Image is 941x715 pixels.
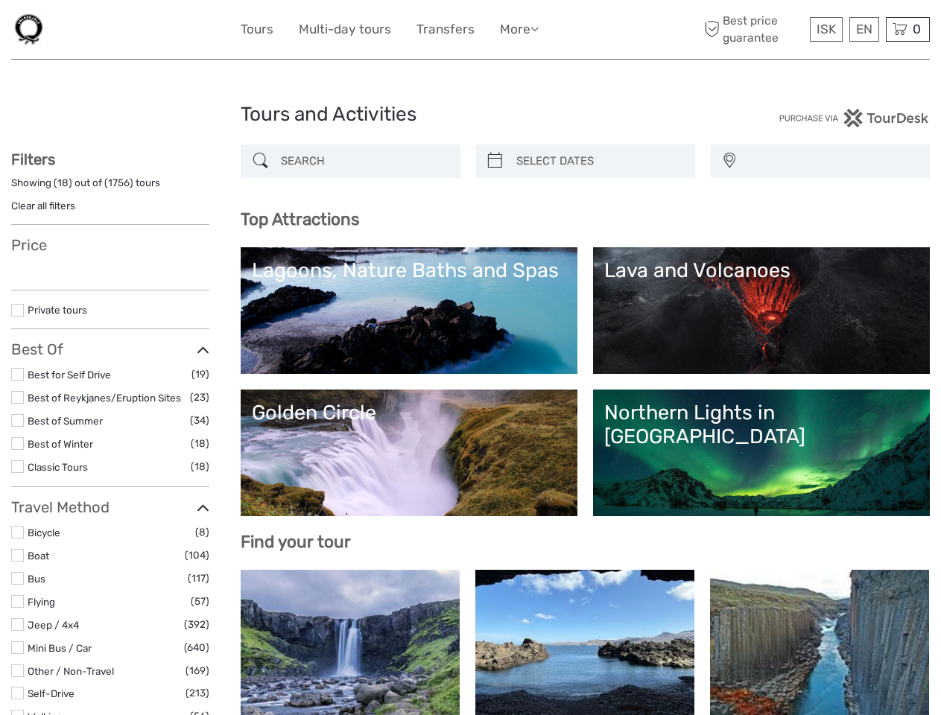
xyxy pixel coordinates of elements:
[186,684,209,702] span: (213)
[500,19,539,40] a: More
[28,550,49,562] a: Boat
[191,435,209,452] span: (18)
[11,200,75,212] a: Clear all filters
[195,524,209,541] span: (8)
[849,17,879,42] div: EN
[191,366,209,383] span: (19)
[28,619,79,631] a: Jeep / 4x4
[57,176,69,190] label: 18
[252,401,566,425] div: Golden Circle
[108,176,130,190] label: 1756
[11,498,209,516] h3: Travel Method
[28,438,93,450] a: Best of Winter
[416,19,475,40] a: Transfers
[28,304,87,316] a: Private tours
[28,415,103,427] a: Best of Summer
[604,258,919,363] a: Lava and Volcanoes
[190,412,209,429] span: (34)
[184,616,209,633] span: (392)
[252,258,566,282] div: Lagoons, Nature Baths and Spas
[11,176,209,199] div: Showing ( ) out of ( ) tours
[275,148,452,174] input: SEARCH
[28,687,75,699] a: Self-Drive
[190,389,209,406] span: (23)
[28,392,181,404] a: Best of Reykjanes/Eruption Sites
[11,236,209,254] h3: Price
[241,19,273,40] a: Tours
[28,461,88,473] a: Classic Tours
[252,258,566,363] a: Lagoons, Nature Baths and Spas
[186,662,209,679] span: (169)
[28,573,45,585] a: Bus
[28,527,60,538] a: Bicycle
[11,340,209,358] h3: Best Of
[11,150,55,168] strong: Filters
[241,209,359,229] b: Top Attractions
[241,532,351,552] b: Find your tour
[604,401,919,505] a: Northern Lights in [GEOGRAPHIC_DATA]
[241,103,700,127] h1: Tours and Activities
[188,570,209,587] span: (117)
[184,639,209,656] span: (640)
[910,22,923,36] span: 0
[11,11,47,48] img: 1580-896266a0-e805-4927-a656-890bb10f5993_logo_small.jpg
[28,369,111,381] a: Best for Self Drive
[779,109,930,127] img: PurchaseViaTourDesk.png
[604,258,919,282] div: Lava and Volcanoes
[299,19,391,40] a: Multi-day tours
[185,547,209,564] span: (104)
[191,458,209,475] span: (18)
[28,665,114,677] a: Other / Non-Travel
[191,593,209,610] span: (57)
[510,148,688,174] input: SELECT DATES
[252,401,566,505] a: Golden Circle
[700,13,806,45] span: Best price guarantee
[604,401,919,449] div: Northern Lights in [GEOGRAPHIC_DATA]
[28,596,55,608] a: Flying
[28,642,92,654] a: Mini Bus / Car
[817,22,836,36] span: ISK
